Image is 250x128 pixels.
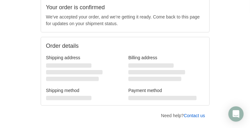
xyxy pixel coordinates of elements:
[228,106,244,122] div: Open Intercom Messenger
[161,112,205,119] p: Need help?
[46,14,204,27] p: We’ve accepted your order, and we’re getting it ready. Come back to this page for updates on your...
[46,88,122,93] h3: Shipping method
[184,113,205,118] a: Contact us
[46,55,122,60] h3: Shipping address
[46,42,204,50] h2: Order details
[128,55,204,60] h3: Billing address
[46,4,204,11] h2: Your order is confirmed
[128,88,204,93] h3: Payment method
